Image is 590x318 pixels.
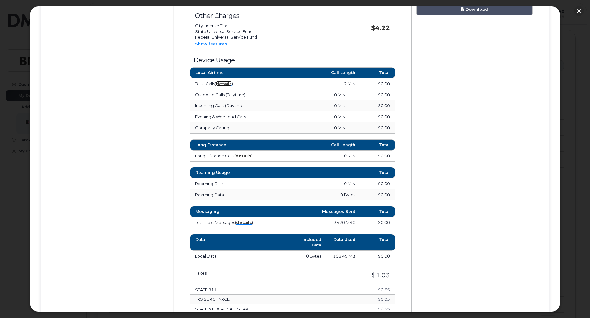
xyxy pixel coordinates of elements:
[190,178,275,189] td: Roaming Calls
[195,297,335,301] h4: TRS SURCHARGE
[190,234,293,251] th: Data
[308,111,351,122] td: 0 MIN
[327,234,361,251] th: Data Used
[190,151,275,162] td: Long Distance Calls
[195,287,335,292] h4: STATE 911
[195,271,268,275] h3: Taxes
[190,67,275,78] th: Local Airtime
[293,234,327,251] th: Included Data
[275,151,361,162] td: 0 MIN
[351,100,395,111] td: $0.00
[361,167,395,178] th: Total
[190,122,308,134] td: Company Calling
[190,139,275,151] th: Long Distance
[293,251,327,262] td: 0 Bytes
[361,251,395,262] td: $0.00
[190,57,395,64] h3: Device Usage
[361,234,395,251] th: Total
[195,307,335,311] h4: STATE & LOCAL SALES TAX
[563,291,585,313] iframe: Messenger Launcher
[361,178,395,189] td: $0.00
[190,111,308,122] td: Evening & Weekend Calls
[351,111,395,122] td: $0.00
[275,78,361,89] td: 2 MIN
[275,139,361,151] th: Call Length
[308,122,351,134] td: 0 MIN
[234,153,252,158] span: ( )
[361,217,395,228] td: $0.00
[190,167,275,178] th: Roaming Usage
[275,67,361,78] th: Call Length
[190,189,275,200] td: Roaming Data
[361,67,395,78] th: Total
[327,251,361,262] td: 108.49 MB
[351,122,395,134] td: $0.00
[190,217,275,228] td: Total Text Messages
[308,89,351,101] td: 0 MIN
[190,89,308,101] td: Outgoing Calls (Daytime)
[361,151,395,162] td: $0.00
[190,78,275,89] td: Total Calls
[190,251,293,262] td: Local Data
[279,272,390,279] h3: $1.03
[308,100,351,111] td: 0 MIN
[235,220,253,225] span: ( )
[351,89,395,101] td: $0.00
[275,206,361,217] th: Messages Sent
[346,307,390,311] h4: $0.35
[215,81,233,86] span: ( )
[346,287,390,292] h4: $0.65
[190,100,308,111] td: Incoming Calls (Daytime)
[275,217,361,228] td: 3470 MSG
[236,220,252,225] a: details
[275,189,361,200] td: 0 Bytes
[190,206,275,217] th: Messaging
[275,178,361,189] td: 0 MIN
[361,139,395,151] th: Total
[361,189,395,200] td: $0.00
[346,297,390,301] h4: $0.03
[361,78,395,89] td: $0.00
[216,81,232,86] a: details
[361,206,395,217] th: Total
[236,153,251,158] a: details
